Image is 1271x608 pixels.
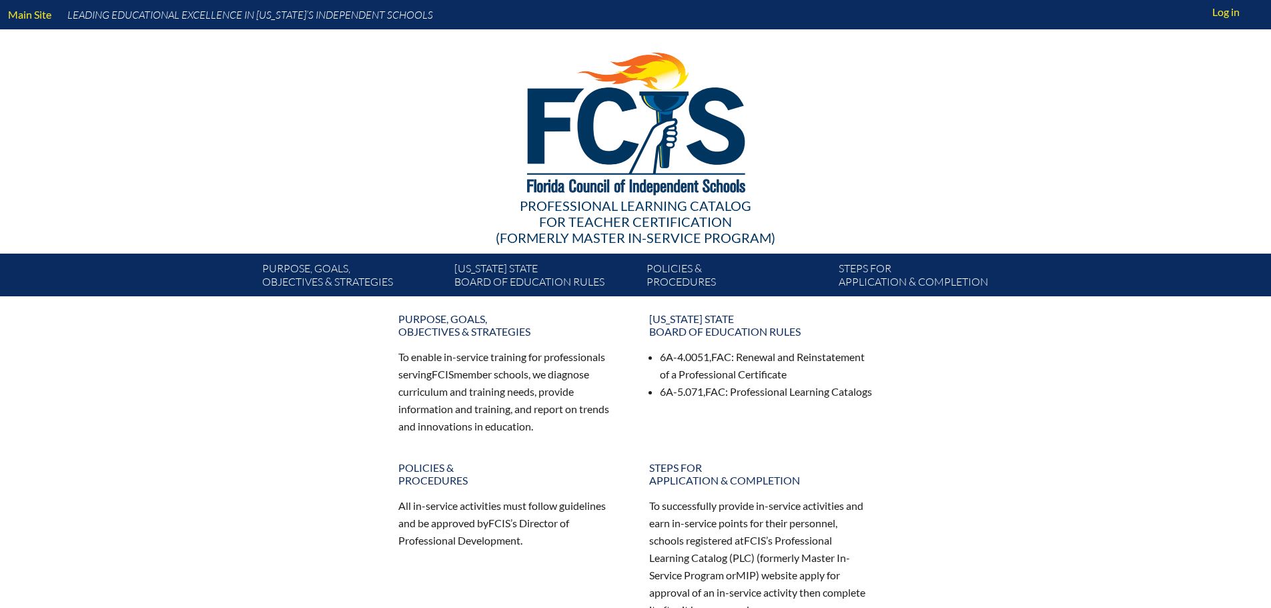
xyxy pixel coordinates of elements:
[641,456,881,492] a: Steps forapplication & completion
[833,259,1025,296] a: Steps forapplication & completion
[711,350,731,363] span: FAC
[641,307,881,343] a: [US_STATE] StateBoard of Education rules
[498,29,773,212] img: FCISlogo221.eps
[390,307,630,343] a: Purpose, goals,objectives & strategies
[660,348,873,383] li: 6A-4.0051, : Renewal and Reinstatement of a Professional Certificate
[733,551,751,564] span: PLC
[398,497,622,549] p: All in-service activities must follow guidelines and be approved by ’s Director of Professional D...
[252,198,1020,246] div: Professional Learning Catalog (formerly Master In-service Program)
[705,385,725,398] span: FAC
[539,214,732,230] span: for Teacher Certification
[736,569,756,581] span: MIP
[257,259,449,296] a: Purpose, goals,objectives & strategies
[744,534,766,547] span: FCIS
[449,259,641,296] a: [US_STATE] StateBoard of Education rules
[3,5,57,23] a: Main Site
[488,517,510,529] span: FCIS
[432,368,454,380] span: FCIS
[641,259,833,296] a: Policies &Procedures
[1212,4,1240,20] span: Log in
[660,383,873,400] li: 6A-5.071, : Professional Learning Catalogs
[390,456,630,492] a: Policies &Procedures
[398,348,622,434] p: To enable in-service training for professionals serving member schools, we diagnose curriculum an...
